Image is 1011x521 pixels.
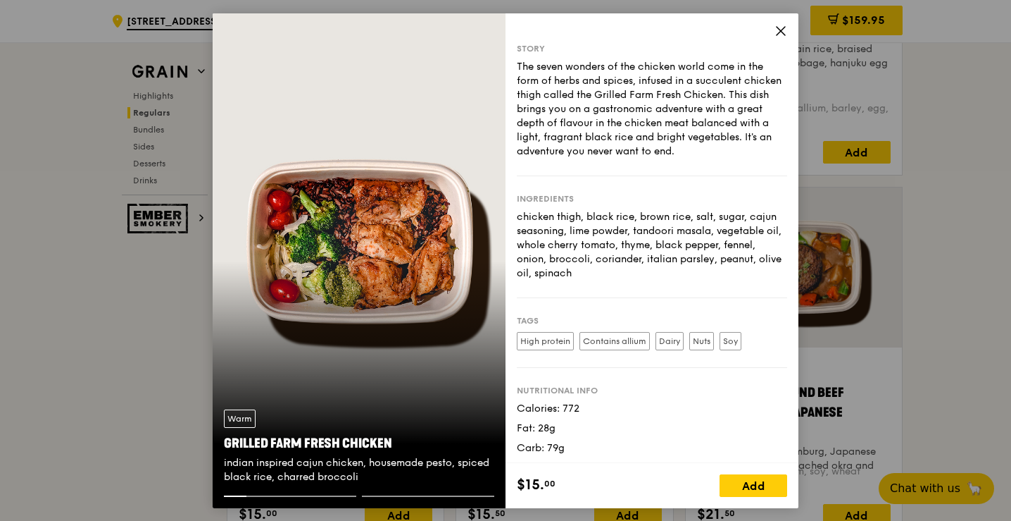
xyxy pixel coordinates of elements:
[517,441,787,455] div: Carb: 79g
[517,460,787,474] div: Protein: 51g
[517,384,787,396] div: Nutritional info
[544,478,555,489] span: 00
[517,331,574,350] label: High protein
[517,401,787,415] div: Calories: 772
[720,331,741,350] label: Soy
[720,474,787,497] div: Add
[517,42,787,54] div: Story
[517,474,544,496] span: $15.
[517,421,787,435] div: Fat: 28g
[655,331,684,350] label: Dairy
[224,434,494,453] div: Grilled Farm Fresh Chicken
[224,410,256,428] div: Warm
[579,331,650,350] label: Contains allium
[517,209,787,280] div: chicken thigh, black rice, brown rice, salt, sugar, cajun seasoning, lime powder, tandoori masala...
[517,192,787,204] div: Ingredients
[224,456,494,484] div: indian inspired cajun chicken, housemade pesto, spiced black rice, charred broccoli
[689,331,714,350] label: Nuts
[517,59,787,158] div: The seven wonders of the chicken world come in the form of herbs and spices, infused in a succule...
[517,314,787,326] div: Tags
